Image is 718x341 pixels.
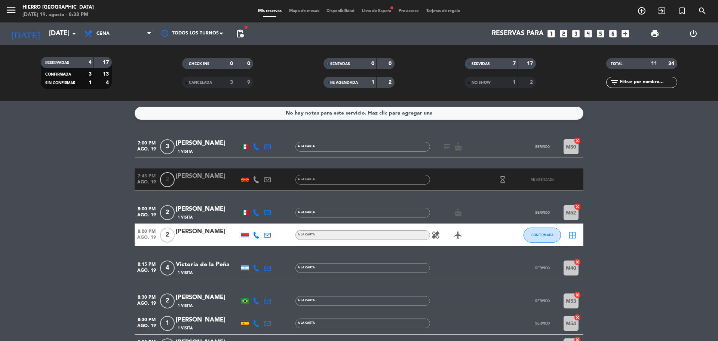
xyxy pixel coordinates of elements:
[330,81,358,85] span: RE AGENDADA
[472,62,490,66] span: SERVIDAS
[535,210,550,214] span: SERVIDO
[608,29,618,39] i: looks_6
[160,172,175,187] span: 2
[513,80,516,85] strong: 1
[323,9,358,13] span: Disponibilidad
[535,299,550,303] span: SERVIDO
[574,314,581,321] i: cancel
[583,29,593,39] i: looks_4
[531,177,554,182] span: RE AGENDADA
[298,145,315,148] span: A la carta
[454,142,463,151] i: cake
[389,61,393,66] strong: 0
[160,139,175,154] span: 3
[176,227,239,237] div: [PERSON_NAME]
[176,293,239,302] div: [PERSON_NAME]
[395,9,423,13] span: Pre-acceso
[189,81,212,85] span: CANCELADA
[389,80,393,85] strong: 2
[530,80,534,85] strong: 2
[178,325,193,331] span: 1 Visita
[571,29,581,39] i: looks_3
[6,4,17,16] i: menu
[135,235,159,244] span: ago. 19
[178,149,193,155] span: 1 Visita
[45,73,71,76] span: CONFIRMADA
[135,180,159,188] span: ago. 19
[574,258,581,266] i: cancel
[524,172,561,187] button: RE AGENDADA
[135,292,159,301] span: 8:30 PM
[492,30,544,37] span: Reservas para
[89,80,92,85] strong: 1
[668,61,676,66] strong: 34
[524,228,561,243] button: CONFIRMADA
[22,11,94,19] div: [DATE] 19. agosto - 8:38 PM
[637,6,646,15] i: add_circle_outline
[135,171,159,180] span: 7:45 PM
[698,6,707,15] i: search
[244,25,248,30] span: fiber_manual_record
[160,261,175,275] span: 4
[103,60,110,65] strong: 17
[160,228,175,243] span: 2
[358,9,395,13] span: Lista de Espera
[135,204,159,213] span: 8:00 PM
[135,147,159,155] span: ago. 19
[650,29,659,38] span: print
[689,29,698,38] i: power_settings_new
[574,291,581,299] i: cancel
[135,213,159,221] span: ago. 19
[45,81,75,85] span: SIN CONFIRMAR
[454,208,463,217] i: cake
[574,137,581,144] i: cancel
[247,61,252,66] strong: 0
[135,323,159,332] span: ago. 19
[135,138,159,147] span: 7:00 PM
[611,62,622,66] span: TOTAL
[45,61,69,65] span: RESERVADAS
[135,226,159,235] span: 8:00 PM
[236,29,245,38] span: pending_actions
[178,214,193,220] span: 1 Visita
[96,31,110,36] span: Cena
[442,142,451,151] i: subject
[176,260,239,270] div: Victoria de la Peña
[371,61,374,66] strong: 0
[247,80,252,85] strong: 9
[559,29,568,39] i: looks_two
[330,62,350,66] span: SENTADAS
[513,61,516,66] strong: 7
[298,299,315,302] span: A la carta
[176,204,239,214] div: [PERSON_NAME]
[610,78,619,87] i: filter_list
[657,6,666,15] i: exit_to_app
[176,171,239,181] div: [PERSON_NAME]
[89,71,92,77] strong: 3
[22,4,94,11] div: Hierro [GEOGRAPHIC_DATA]
[176,315,239,325] div: [PERSON_NAME]
[298,266,315,269] span: A la carta
[619,78,677,86] input: Filtrar por nombre...
[298,322,315,325] span: A la carta
[298,211,315,214] span: A la carta
[390,6,394,10] span: fiber_manual_record
[230,80,233,85] strong: 3
[254,9,285,13] span: Mis reservas
[103,71,110,77] strong: 13
[535,321,550,325] span: SERVIDO
[454,231,463,240] i: airplanemode_active
[596,29,605,39] i: looks_5
[70,29,79,38] i: arrow_drop_down
[568,231,577,240] i: border_all
[178,303,193,309] span: 1 Visita
[285,9,323,13] span: Mapa de mesas
[106,80,110,85] strong: 4
[431,231,440,240] i: healing
[135,268,159,277] span: ago. 19
[678,6,687,15] i: turned_in_not
[535,144,550,149] span: SERVIDO
[524,261,561,275] button: SERVIDO
[176,138,239,148] div: [PERSON_NAME]
[160,205,175,220] span: 2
